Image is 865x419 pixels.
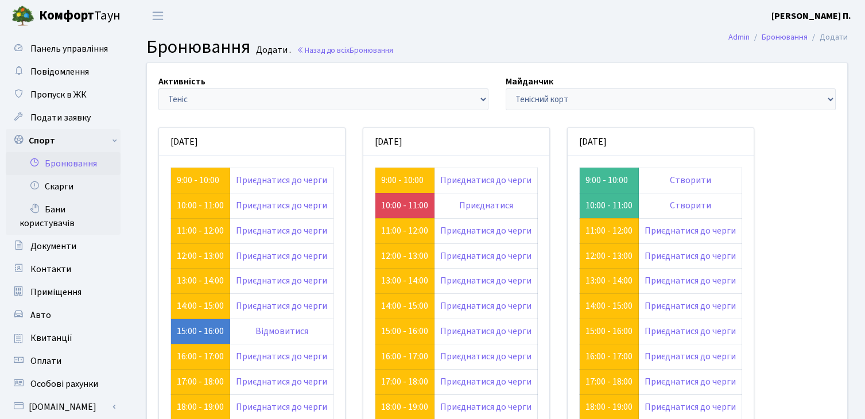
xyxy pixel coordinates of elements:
span: Таун [39,6,121,26]
a: Приєднатися до черги [440,401,532,413]
a: Приєднатися до черги [236,274,327,287]
a: Приєднатися до черги [645,300,736,312]
a: Приєднатися до черги [440,325,532,337]
a: Приєднатися до черги [236,199,327,212]
a: Бани користувачів [6,198,121,235]
label: Майданчик [506,75,553,88]
a: Приєднатися до черги [236,250,327,262]
a: 9:00 - 10:00 [381,174,424,187]
span: Панель управління [30,42,108,55]
button: Переключити навігацію [143,6,172,25]
a: [DOMAIN_NAME] [6,395,121,418]
td: 10:00 - 11:00 [580,193,639,218]
a: Контакти [6,258,121,281]
a: Подати заявку [6,106,121,129]
span: Особові рахунки [30,378,98,390]
a: Приєднатися до черги [440,274,532,287]
div: [DATE] [363,128,549,156]
a: 16:00 - 17:00 [177,350,224,363]
a: 16:00 - 17:00 [585,350,633,363]
b: Комфорт [39,6,94,25]
a: Повідомлення [6,60,121,83]
a: Приєднатися до черги [645,250,736,262]
a: 18:00 - 19:00 [585,401,633,413]
a: 11:00 - 12:00 [585,224,633,237]
a: 10:00 - 11:00 [177,199,224,212]
a: Скарги [6,175,121,198]
a: Приєднатися до черги [236,375,327,388]
a: 12:00 - 13:00 [585,250,633,262]
nav: breadcrumb [711,25,865,49]
a: Приєднатися до черги [236,224,327,237]
b: [PERSON_NAME] П. [771,10,851,22]
a: Бронювання [762,31,808,43]
a: 13:00 - 14:00 [585,274,633,287]
a: 17:00 - 18:00 [177,375,224,388]
span: Авто [30,309,51,321]
a: Приєднатися до черги [236,174,327,187]
a: Приєднатися до черги [440,250,532,262]
a: Приєднатися до черги [440,174,532,187]
a: Приєднатися до черги [645,274,736,287]
a: Приєднатися до черги [645,375,736,388]
a: Приєднатися до черги [440,224,532,237]
li: Додати [808,31,848,44]
a: 15:00 - 16:00 [585,325,633,337]
span: Повідомлення [30,65,89,78]
a: 17:00 - 18:00 [381,375,428,388]
a: 16:00 - 17:00 [381,350,428,363]
a: 14:00 - 15:00 [381,300,428,312]
span: Документи [30,240,76,253]
a: 15:00 - 16:00 [381,325,428,337]
div: [DATE] [568,128,754,156]
a: 13:00 - 14:00 [177,274,224,287]
label: Активність [158,75,205,88]
img: logo.png [11,5,34,28]
a: Приєднатися до черги [236,300,327,312]
a: 14:00 - 15:00 [177,300,224,312]
a: 14:00 - 15:00 [585,300,633,312]
span: Оплати [30,355,61,367]
a: Документи [6,235,121,258]
a: 18:00 - 19:00 [381,401,428,413]
a: [PERSON_NAME] П. [771,9,851,23]
a: Приміщення [6,281,121,304]
a: Авто [6,304,121,327]
a: 15:00 - 16:00 [177,325,224,337]
a: 13:00 - 14:00 [381,274,428,287]
a: Приєднатися до черги [236,401,327,413]
a: Бронювання [6,152,121,175]
a: Назад до всіхБронювання [297,45,393,56]
span: Контакти [30,263,71,276]
a: Приєднатися до черги [645,401,736,413]
a: 11:00 - 12:00 [381,224,428,237]
a: Створити [670,199,711,212]
a: Admin [728,31,750,43]
a: 11:00 - 12:00 [177,224,224,237]
span: Бронювання [146,34,250,60]
a: Створити [670,174,711,187]
a: 12:00 - 13:00 [177,250,224,262]
span: Бронювання [350,45,393,56]
a: Особові рахунки [6,373,121,395]
a: 17:00 - 18:00 [585,375,633,388]
a: Приєднатися до черги [645,325,736,337]
a: 10:00 - 11:00 [381,199,428,212]
a: Приєднатися до черги [645,350,736,363]
a: Приєднатися до черги [645,224,736,237]
span: Пропуск в ЖК [30,88,87,101]
a: Пропуск в ЖК [6,83,121,106]
small: Додати . [254,45,291,56]
a: Приєднатися [459,199,513,212]
span: Приміщення [30,286,82,298]
a: Панель управління [6,37,121,60]
a: Квитанції [6,327,121,350]
a: 18:00 - 19:00 [177,401,224,413]
a: Приєднатися до черги [440,375,532,388]
div: [DATE] [159,128,345,156]
a: 9:00 - 10:00 [177,174,219,187]
a: Відмовитися [255,325,308,337]
span: Подати заявку [30,111,91,124]
a: Спорт [6,129,121,152]
a: Приєднатися до черги [440,350,532,363]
